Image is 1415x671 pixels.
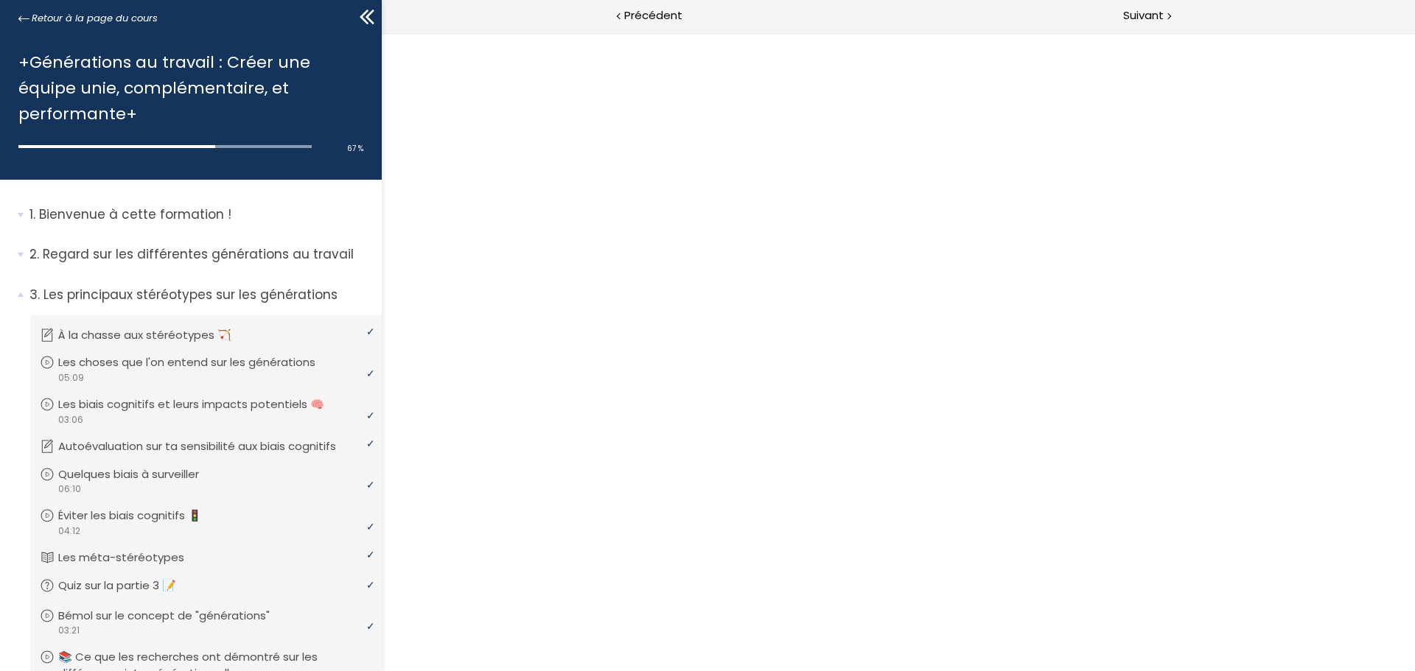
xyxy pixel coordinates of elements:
[29,286,40,304] span: 3.
[57,624,80,637] span: 03:21
[32,10,158,27] span: Retour à la page du cours
[29,245,39,264] span: 2.
[29,205,371,224] p: Bienvenue à cette formation !
[29,286,371,304] p: Les principaux stéréotypes sur les générations
[18,10,158,27] a: Retour à la page du cours
[29,205,35,224] span: 1.
[58,549,206,566] p: Les méta-stéréotypes
[7,639,158,671] iframe: chat widget
[347,143,363,154] span: 67 %
[57,413,83,426] span: 03:06
[58,354,338,370] p: Les choses que l'on entend sur les générations
[58,327,254,343] p: À la chasse aux stéréotypes 🏹
[57,524,80,538] span: 04:12
[58,466,221,482] p: Quelques biais à surveiller
[57,371,84,384] span: 05:09
[58,507,224,524] p: Éviter les biais cognitifs 🚦
[58,438,358,454] p: Autoévaluation sur ta sensibilité aux biais cognitifs
[58,577,198,594] p: Quiz sur la partie 3 📝
[18,49,356,127] h1: +Générations au travail : Créer une équipe unie, complémentaire, et performante+
[58,608,292,624] p: Bémol sur le concept de "générations"
[29,245,371,264] p: Regard sur les différentes générations au travail
[58,396,346,412] p: Les biais cognitifs et leurs impacts potentiels 🧠
[57,482,81,496] span: 06:10
[624,7,682,25] span: Précédent
[1123,7,1164,25] span: Suivant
